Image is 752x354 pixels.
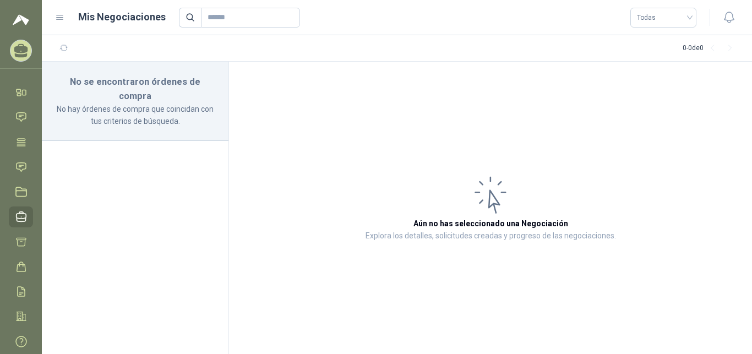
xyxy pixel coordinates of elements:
[366,230,616,243] p: Explora los detalles, solicitudes creadas y progreso de las negociaciones.
[55,103,215,127] p: No hay órdenes de compra que coincidan con tus criterios de búsqueda.
[413,217,568,230] h3: Aún no has seleccionado una Negociación
[683,40,739,57] div: 0 - 0 de 0
[13,13,29,26] img: Logo peakr
[78,9,166,25] h1: Mis Negociaciones
[637,9,690,26] span: Todas
[55,75,215,103] h3: No se encontraron órdenes de compra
